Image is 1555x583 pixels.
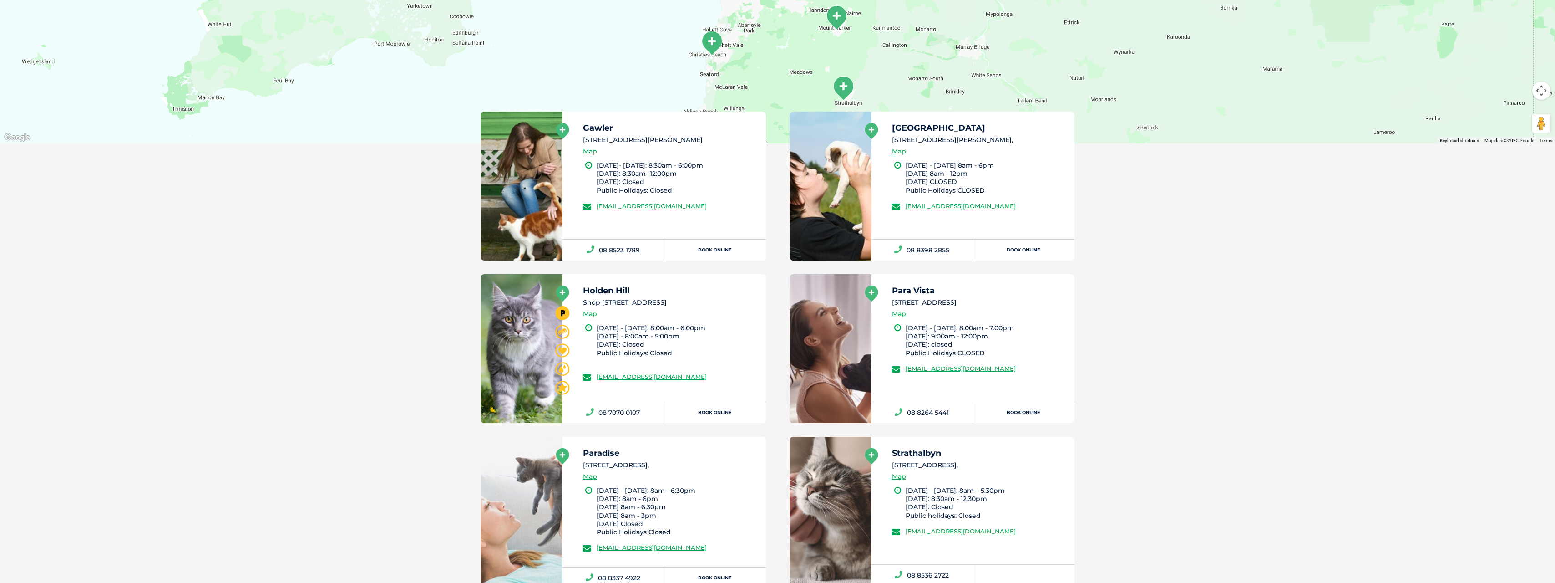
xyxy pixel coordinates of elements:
[597,202,707,210] a: [EMAIL_ADDRESS][DOMAIN_NAME]
[821,1,851,34] div: Wellington Road
[906,324,1067,357] li: [DATE] - [DATE]: 8:00am - 7:00pm [DATE]: 9:00am - 12:00pm [DATE]: closed Public Holidays CLOSED
[597,544,707,551] a: [EMAIL_ADDRESS][DOMAIN_NAME]
[973,240,1074,261] a: Book Online
[892,286,1067,295] h5: Para Vista
[664,402,765,423] a: Book Online
[892,298,1067,307] li: [STREET_ADDRESS]
[597,373,707,380] a: [EMAIL_ADDRESS][DOMAIN_NAME]
[583,471,597,482] a: Map
[828,72,858,104] div: Strathalbyn
[597,324,758,365] li: [DATE] - [DATE]: 8:00am - 6:00pm [DATE] - 8:00am - 5:00pm [DATE]: Closed Public Holidays: Closed
[892,146,906,157] a: Map
[583,298,758,307] li: Shop [STREET_ADDRESS]
[1540,138,1552,143] a: Terms
[906,202,1016,210] a: [EMAIL_ADDRESS][DOMAIN_NAME]
[906,527,1016,535] a: [EMAIL_ADDRESS][DOMAIN_NAME]
[2,132,32,143] img: Google
[1532,82,1550,100] button: Map camera controls
[1532,114,1550,133] button: Drag Pegman onto the map to open Street View
[583,460,758,470] li: [STREET_ADDRESS],
[1484,138,1534,143] span: Map data ©2025 Google
[906,365,1016,372] a: [EMAIL_ADDRESS][DOMAIN_NAME]
[973,402,1074,423] a: Book Online
[892,460,1067,470] li: [STREET_ADDRESS],
[697,27,727,59] div: Noarlunga
[2,132,32,143] a: Open this area in Google Maps (opens a new window)
[597,486,758,536] li: [DATE] - [DATE]: 8am - 6:30pm [DATE]: 8am - 6pm [DATE] 8am - 6:30pm [DATE] 8am - 3pm [DATE] Close...
[583,135,758,145] li: [STREET_ADDRESS][PERSON_NAME]
[871,402,973,423] a: 08 8264 5441
[583,449,758,457] h5: Paradise
[892,135,1067,145] li: [STREET_ADDRESS][PERSON_NAME],
[906,161,1067,194] li: [DATE] - [DATE] 8am - 6pm [DATE] 8am - 12pm [DATE] CLOSED Public Holidays CLOSED
[583,286,758,295] h5: Holden Hill
[892,309,906,319] a: Map
[583,309,597,319] a: Map
[664,240,765,261] a: Book Online
[1537,41,1546,51] button: Search
[892,449,1067,457] h5: Strathalbyn
[1440,138,1479,144] button: Keyboard shortcuts
[583,124,758,132] h5: Gawler
[892,471,906,482] a: Map
[906,486,1067,520] li: [DATE] - [DATE]: 8am – 5.30pm [DATE]: 8.30am - 12.30pm [DATE]: Closed Public holidays: Closed
[892,124,1067,132] h5: [GEOGRAPHIC_DATA]
[583,146,597,157] a: Map
[562,402,664,423] a: 08 7070 0107
[597,161,758,194] li: [DATE]- [DATE]: 8:30am - 6:00pm [DATE]: 8:30am- 12:00pm [DATE]: Closed Public Holidays: Closed
[871,240,973,261] a: 08 8398 2855
[562,240,664,261] a: 08 8523 1789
